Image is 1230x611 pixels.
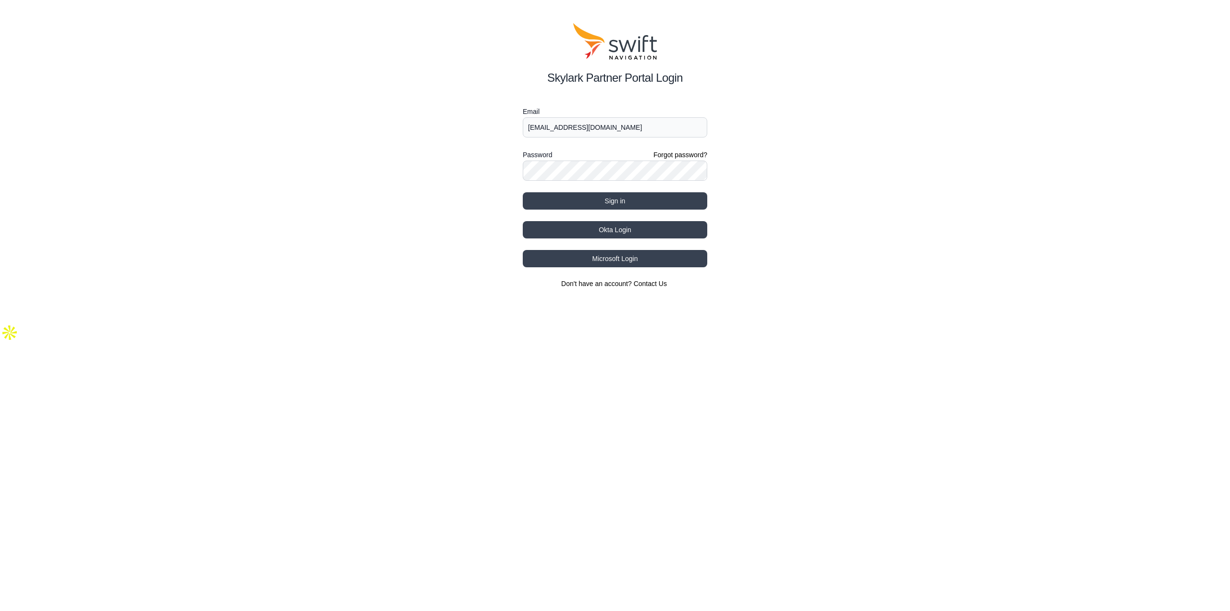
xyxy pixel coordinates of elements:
button: Sign in [523,192,707,210]
a: Contact Us [634,280,667,287]
h2: Skylark Partner Portal Login [523,69,707,87]
button: Okta Login [523,221,707,238]
a: Forgot password? [653,150,707,160]
label: Email [523,106,707,117]
section: Don't have an account? [523,279,707,288]
button: Microsoft Login [523,250,707,267]
label: Password [523,149,552,161]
